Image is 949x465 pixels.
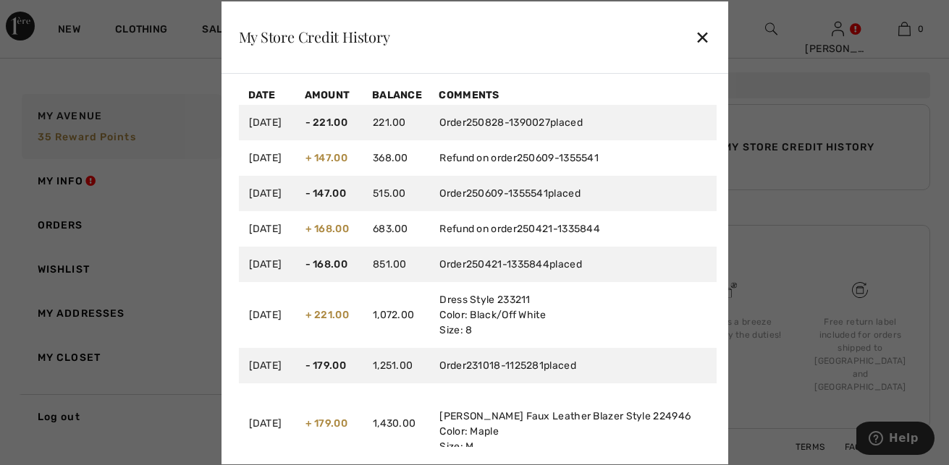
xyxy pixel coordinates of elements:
td: [DATE] [239,247,295,282]
a: 250609-1355541 [466,187,548,200]
a: 250609-1355541 [517,152,599,164]
td: [DATE] [239,176,295,211]
td: [DATE] [239,105,295,140]
span: + 168.00 [305,223,349,235]
a: 250421-1335844 [517,223,600,235]
td: Refund on order [429,140,716,176]
a: 231018-1125281 [466,359,544,372]
span: Help [33,10,62,23]
span: + 147.00 [305,152,347,164]
td: Order placed [429,348,716,383]
td: 221.00 [363,105,429,140]
td: 1,251.00 [363,348,429,383]
td: 683.00 [363,211,429,247]
td: [PERSON_NAME] Faux Leather Blazer Style 224946 Color: Maple Size: M [429,383,716,464]
td: [DATE] [239,383,295,464]
td: [DATE] [239,348,295,383]
td: Order placed [429,176,716,211]
a: 250828-1390027 [466,116,550,129]
td: 1,430.00 [363,383,429,464]
td: [DATE] [239,211,295,247]
div: ✕ [695,22,710,52]
span: - 179.00 [305,359,346,372]
span: - 168.00 [305,258,347,270]
span: - 221.00 [305,116,347,129]
td: Refund on order [429,211,716,247]
td: 851.00 [363,247,429,282]
th: Comments [429,85,716,105]
td: Order placed [429,105,716,140]
td: [DATE] [239,140,295,176]
div: My Store Credit History [239,30,390,44]
td: 1,072.00 [363,282,429,348]
td: 515.00 [363,176,429,211]
td: Dress Style 233211 Color: Black/Off White Size: 8 [429,282,716,348]
span: - 147.00 [305,187,346,200]
th: Balance [363,85,429,105]
td: [DATE] [239,282,295,348]
span: + 221.00 [305,309,349,321]
th: Amount [295,85,363,105]
span: + 179.00 [305,417,347,430]
th: Date [239,85,295,105]
td: 368.00 [363,140,429,176]
td: Order placed [429,247,716,282]
a: 250421-1335844 [466,258,549,270]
